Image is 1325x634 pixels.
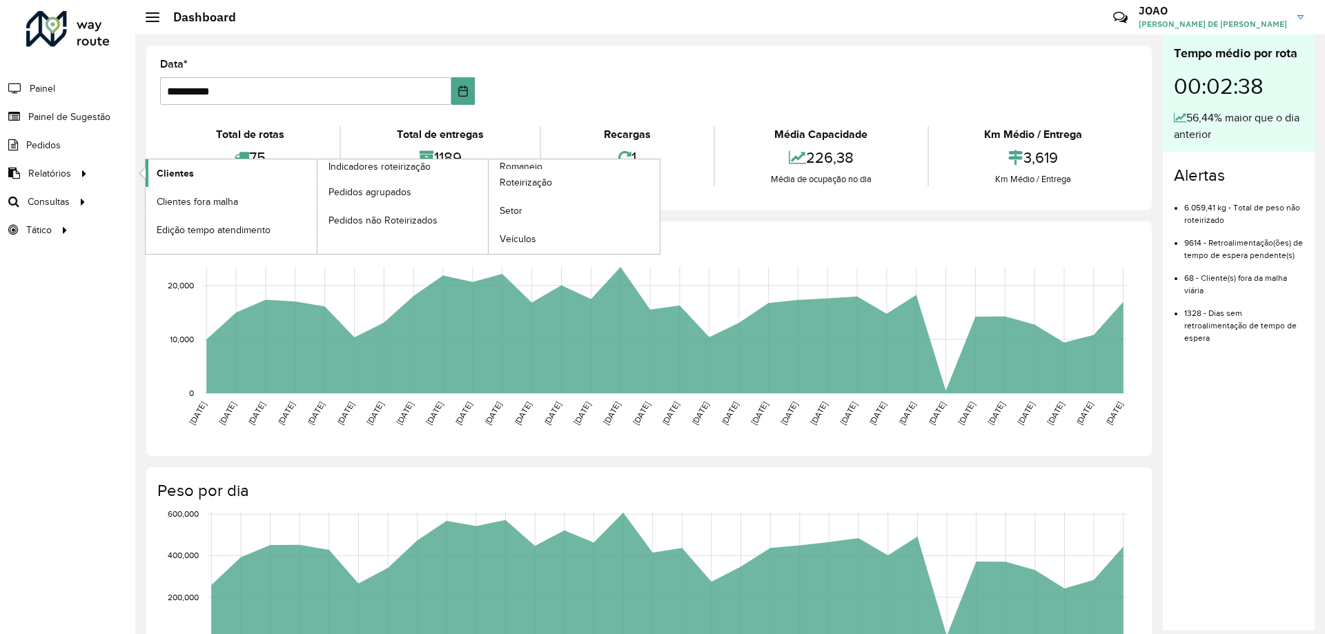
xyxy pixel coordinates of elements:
div: Km Médio / Entrega [932,126,1135,143]
span: Consultas [28,195,70,209]
li: 68 - Cliente(s) fora da malha viária [1184,261,1304,297]
text: [DATE] [483,400,503,426]
text: [DATE] [188,400,208,426]
h4: Alertas [1174,166,1304,186]
span: Veículos [500,232,536,246]
div: 226,38 [718,143,923,172]
a: Edição tempo atendimento [146,216,317,244]
text: [DATE] [246,400,266,426]
div: Média Capacidade [718,126,923,143]
text: [DATE] [542,400,562,426]
h3: JOAO [1139,4,1287,17]
div: Total de rotas [164,126,336,143]
text: 600,000 [168,509,199,518]
button: Choose Date [451,77,475,105]
text: [DATE] [749,400,769,426]
a: Roteirização [489,169,660,197]
text: 0 [189,388,194,397]
text: [DATE] [217,400,237,426]
text: [DATE] [838,400,858,426]
text: [DATE] [779,400,799,426]
div: 1 [544,143,710,172]
div: 56,44% maior que o dia anterior [1174,110,1304,143]
text: [DATE] [276,400,296,426]
text: [DATE] [631,400,651,426]
text: [DATE] [1045,400,1065,426]
text: [DATE] [424,400,444,426]
div: 75 [164,143,336,172]
h4: Peso por dia [157,481,1138,501]
span: Clientes [157,166,194,181]
text: [DATE] [1016,400,1036,426]
a: Veículos [489,226,660,253]
li: 1328 - Dias sem retroalimentação de tempo de espera [1184,297,1304,344]
span: Painel de Sugestão [28,110,110,124]
span: Pedidos agrupados [328,185,411,199]
span: Pedidos [26,138,61,152]
text: [DATE] [395,400,415,426]
li: 9614 - Retroalimentação(ões) de tempo de espera pendente(s) [1184,226,1304,261]
a: Contato Rápido [1106,3,1135,32]
span: Edição tempo atendimento [157,223,271,237]
a: Setor [489,197,660,225]
text: 10,000 [170,335,194,344]
div: Recargas [544,126,710,143]
li: 6.059,41 kg - Total de peso não roteirizado [1184,191,1304,226]
text: 400,000 [168,551,199,560]
text: [DATE] [572,400,592,426]
div: Tempo médio por rota [1174,44,1304,63]
span: Romaneio [500,159,542,174]
text: [DATE] [365,400,385,426]
a: Clientes fora malha [146,188,317,215]
span: Roteirização [500,175,552,190]
text: [DATE] [897,400,917,426]
text: 20,000 [168,281,194,290]
span: Clientes fora malha [157,195,238,209]
a: Clientes [146,159,317,187]
text: [DATE] [986,400,1006,426]
span: Setor [500,204,522,218]
a: Indicadores roteirização [146,159,489,254]
text: [DATE] [453,400,473,426]
text: [DATE] [1104,400,1124,426]
div: 00:02:38 [1174,63,1304,110]
div: Km Médio / Entrega [932,172,1135,186]
span: [PERSON_NAME] DE [PERSON_NAME] [1139,18,1287,30]
span: Tático [26,223,52,237]
text: [DATE] [867,400,887,426]
div: Total de entregas [344,126,536,143]
text: [DATE] [690,400,710,426]
div: Média de ocupação no dia [718,172,923,186]
a: Pedidos agrupados [317,178,489,206]
text: [DATE] [1074,400,1095,426]
text: [DATE] [956,400,976,426]
div: 3,619 [932,143,1135,172]
span: Pedidos não Roteirizados [328,213,438,228]
a: Romaneio [317,159,660,254]
div: 1189 [344,143,536,172]
text: [DATE] [809,400,829,426]
label: Data [160,56,188,72]
h2: Dashboard [159,10,236,25]
text: [DATE] [306,400,326,426]
a: Pedidos não Roteirizados [317,206,489,234]
text: [DATE] [335,400,355,426]
text: 200,000 [168,593,199,602]
text: [DATE] [660,400,680,426]
text: [DATE] [513,400,533,426]
span: Relatórios [28,166,71,181]
span: Indicadores roteirização [328,159,431,174]
span: Painel [30,81,55,96]
text: [DATE] [927,400,947,426]
text: [DATE] [602,400,622,426]
text: [DATE] [720,400,740,426]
